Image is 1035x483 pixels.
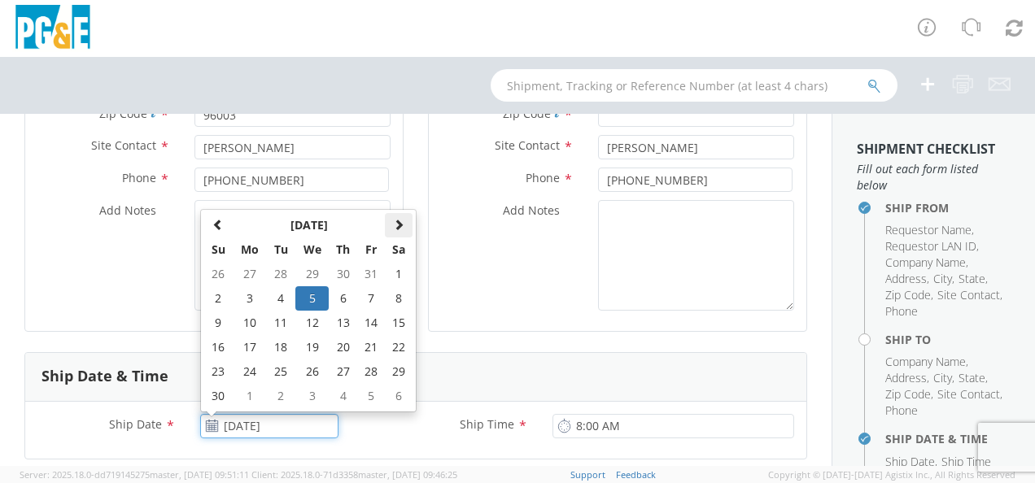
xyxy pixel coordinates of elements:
[20,468,249,481] span: Server: 2025.18.0-dd719145275
[959,271,985,286] span: State
[295,262,330,286] td: 29
[329,359,357,384] td: 27
[885,255,968,271] li: ,
[937,287,1000,302] span: Site Contact
[885,222,972,237] span: Requestor Name
[295,384,330,408] td: 3
[570,468,605,481] a: Support
[885,238,976,254] span: Requestor LAN ID
[503,202,560,218] span: Add Notes
[233,311,267,335] td: 10
[885,287,931,302] span: Zip Code
[329,384,357,408] td: 4
[295,359,330,384] td: 26
[385,311,413,335] td: 15
[959,271,988,287] li: ,
[933,271,954,287] li: ,
[885,386,931,402] span: Zip Code
[204,286,233,311] td: 2
[495,137,560,153] span: Site Contact
[937,386,1000,402] span: Site Contact
[212,219,224,230] span: Previous Month
[885,271,929,287] li: ,
[885,433,1011,445] h4: Ship Date & Time
[267,262,295,286] td: 28
[393,219,404,230] span: Next Month
[885,238,979,255] li: ,
[885,370,927,385] span: Address
[385,237,413,262] th: Sa
[937,287,1002,303] li: ,
[204,359,233,384] td: 23
[329,286,357,311] td: 6
[885,333,1011,346] h4: Ship To
[267,359,295,384] td: 25
[385,359,413,384] td: 29
[109,416,162,432] span: Ship Date
[295,335,330,359] td: 19
[91,137,156,153] span: Site Contact
[460,416,514,432] span: Ship Time
[204,384,233,408] td: 30
[885,255,966,270] span: Company Name
[857,140,995,158] strong: Shipment Checklist
[233,359,267,384] td: 24
[41,368,168,385] h3: Ship Date & Time
[885,303,918,319] span: Phone
[233,384,267,408] td: 1
[295,286,330,311] td: 5
[491,69,897,102] input: Shipment, Tracking or Reference Number (at least 4 chars)
[233,286,267,311] td: 3
[329,262,357,286] td: 30
[295,237,330,262] th: We
[204,311,233,335] td: 9
[937,386,1002,402] li: ,
[295,311,330,335] td: 12
[204,237,233,262] th: Su
[385,286,413,311] td: 8
[329,237,357,262] th: Th
[526,170,560,185] span: Phone
[358,286,386,311] td: 7
[358,237,386,262] th: Fr
[358,384,386,408] td: 5
[267,335,295,359] td: 18
[885,202,1011,214] h4: Ship From
[267,384,295,408] td: 2
[358,335,386,359] td: 21
[267,311,295,335] td: 11
[768,468,1015,481] span: Copyright © [DATE]-[DATE] Agistix Inc., All Rights Reserved
[204,335,233,359] td: 16
[885,354,966,369] span: Company Name
[885,386,933,402] li: ,
[99,202,156,218] span: Add Notes
[329,335,357,359] td: 20
[385,335,413,359] td: 22
[959,370,985,385] span: State
[941,454,991,469] span: Ship Time
[385,262,413,286] td: 1
[267,286,295,311] td: 4
[358,262,386,286] td: 31
[885,354,968,370] li: ,
[12,5,94,53] img: pge-logo-06675f144f4cfa6a6814.png
[150,468,249,481] span: master, [DATE] 09:51:11
[933,271,952,286] span: City
[233,213,385,237] th: Select Month
[616,468,656,481] a: Feedback
[233,335,267,359] td: 17
[933,370,952,385] span: City
[885,454,935,469] span: Ship Date
[329,311,357,335] td: 13
[885,454,937,470] li: ,
[358,311,386,335] td: 14
[959,370,988,386] li: ,
[233,237,267,262] th: Mo
[857,161,1011,194] span: Fill out each form listed below
[385,384,413,408] td: 6
[358,359,386,384] td: 28
[885,370,929,386] li: ,
[885,271,927,286] span: Address
[233,262,267,286] td: 27
[885,287,933,303] li: ,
